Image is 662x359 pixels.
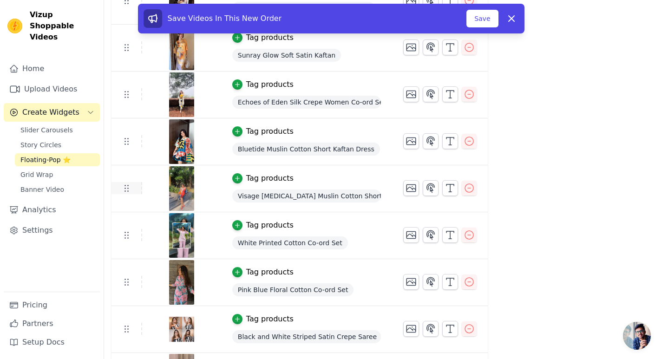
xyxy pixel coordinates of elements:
[403,86,419,102] button: Change Thumbnail
[15,124,100,137] a: Slider Carousels
[20,170,53,179] span: Grid Wrap
[403,39,419,55] button: Change Thumbnail
[92,54,100,61] img: tab_keywords_by_traffic_grey.svg
[20,185,64,194] span: Banner Video
[232,143,380,156] span: Bluetide Muslin Cotton Short Kaftan Dress
[169,26,195,70] img: vizup-images-576c.jpg
[232,267,294,278] button: Tag products
[4,59,100,78] a: Home
[15,153,100,166] a: Floating-Pop ⭐
[232,313,294,325] button: Tag products
[25,54,33,61] img: tab_domain_overview_orange.svg
[22,107,79,118] span: Create Widgets
[403,227,419,243] button: Change Thumbnail
[20,125,73,135] span: Slider Carousels
[169,307,195,352] img: vizup-images-d239.jpg
[169,260,195,305] img: vizup-images-3ce6.jpg
[15,138,100,151] a: Story Circles
[232,330,381,343] span: Black and White Striped Satin Crepe Saree
[232,79,294,90] button: Tag products
[15,168,100,181] a: Grid Wrap
[232,283,354,296] span: Pink Blue Floral Cotton Co-ord Set
[246,126,294,137] div: Tag products
[232,32,294,43] button: Tag products
[4,314,100,333] a: Partners
[15,24,22,32] img: website_grey.svg
[403,133,419,149] button: Change Thumbnail
[246,79,294,90] div: Tag products
[15,15,22,22] img: logo_orange.svg
[232,126,294,137] button: Tag products
[232,173,294,184] button: Tag products
[232,220,294,231] button: Tag products
[246,32,294,43] div: Tag products
[4,296,100,314] a: Pricing
[232,49,341,62] span: Sunray Glow Soft Satin Kaftan
[169,72,195,117] img: vizup-images-f7e4.jpg
[246,313,294,325] div: Tag products
[4,201,100,219] a: Analytics
[4,103,100,122] button: Create Widgets
[403,180,419,196] button: Change Thumbnail
[232,2,375,15] span: Rangwave Silk Crepe Women Co-ord Set
[169,166,195,211] img: vizup-images-5daa.jpg
[623,322,651,350] div: Open chat
[4,333,100,352] a: Setup Docs
[246,173,294,184] div: Tag products
[20,155,71,164] span: Floating-Pop ⭐
[466,10,498,27] button: Save
[168,14,282,23] span: Save Videos In This New Order
[169,213,195,258] img: vizup-images-9c87.jpg
[4,80,100,98] a: Upload Videos
[20,140,61,150] span: Story Circles
[4,221,100,240] a: Settings
[24,24,102,32] div: Domain: [DOMAIN_NAME]
[403,274,419,290] button: Change Thumbnail
[15,183,100,196] a: Banner Video
[232,189,381,202] span: Visage [MEDICAL_DATA] Muslin Cotton Short Kaftan Dress
[232,96,381,109] span: Echoes of Eden Silk Crepe Women Co-ord Set
[35,55,83,61] div: Domain Overview
[403,321,419,337] button: Change Thumbnail
[169,119,195,164] img: vizup-images-24b0.jpg
[103,55,157,61] div: Keywords by Traffic
[26,15,46,22] div: v 4.0.25
[232,236,348,249] span: White Printed Cotton Co-ord Set
[246,220,294,231] div: Tag products
[246,267,294,278] div: Tag products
